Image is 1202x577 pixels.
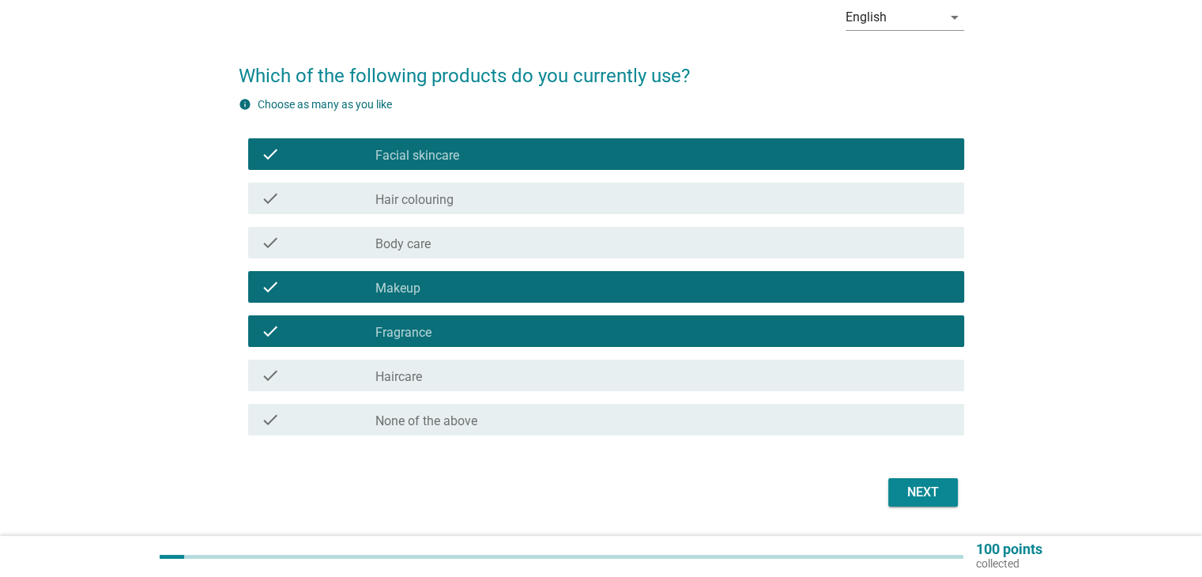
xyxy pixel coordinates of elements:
[375,413,477,429] label: None of the above
[258,98,392,111] label: Choose as many as you like
[901,483,945,502] div: Next
[888,478,958,507] button: Next
[375,148,459,164] label: Facial skincare
[976,542,1042,556] p: 100 points
[375,325,431,341] label: Fragrance
[261,322,280,341] i: check
[846,10,887,25] div: English
[239,46,964,90] h2: Which of the following products do you currently use?
[261,233,280,252] i: check
[261,277,280,296] i: check
[261,410,280,429] i: check
[261,189,280,208] i: check
[375,236,431,252] label: Body care
[375,369,422,385] label: Haircare
[239,98,251,111] i: info
[261,366,280,385] i: check
[945,8,964,27] i: arrow_drop_down
[976,556,1042,571] p: collected
[261,145,280,164] i: check
[375,281,420,296] label: Makeup
[375,192,454,208] label: Hair colouring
